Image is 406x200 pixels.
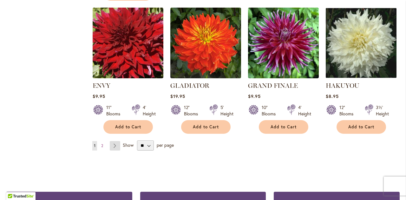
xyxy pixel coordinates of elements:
span: per page [157,142,174,148]
img: Grand Finale [248,8,319,78]
div: 10" Blooms [262,104,279,117]
img: Envy [93,8,163,78]
a: Envy [93,74,163,80]
img: Hakuyou [326,8,396,78]
a: Hakuyou [326,74,396,80]
button: Add to Cart [103,120,153,134]
button: Add to Cart [259,120,308,134]
span: Add to Cart [193,124,219,130]
div: 11" Blooms [106,104,124,117]
span: $9.95 [93,93,105,99]
span: $19.95 [170,93,185,99]
button: Add to Cart [181,120,231,134]
div: 4' Height [298,104,311,117]
div: 3½' Height [376,104,389,117]
div: 12" Blooms [184,104,202,117]
span: $9.95 [248,93,261,99]
div: 5' Height [220,104,233,117]
span: Show [123,142,134,148]
a: Gladiator [170,74,241,80]
div: 4' Height [143,104,156,117]
a: 2 [100,141,105,151]
span: 1 [94,143,95,148]
button: Add to Cart [337,120,386,134]
span: Add to Cart [115,124,141,130]
a: ENVY [93,82,110,89]
iframe: Launch Accessibility Center [5,177,23,195]
a: GRAND FINALE [248,82,298,89]
a: HAKUYOU [326,82,359,89]
span: Add to Cart [348,124,374,130]
span: 2 [101,143,103,148]
a: GLADIATOR [170,82,209,89]
div: 12" Blooms [339,104,357,117]
a: Grand Finale [248,74,319,80]
span: Add to Cart [271,124,297,130]
span: $8.95 [326,93,339,99]
img: Gladiator [170,8,241,78]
